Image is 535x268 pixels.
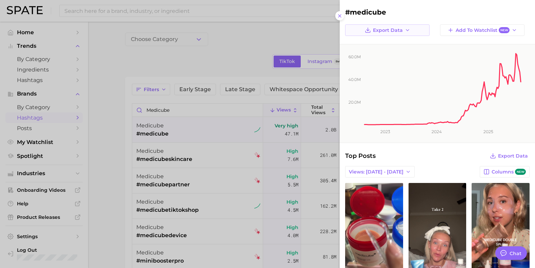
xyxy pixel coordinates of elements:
button: Add to WatchlistNew [440,24,524,36]
span: Top Posts [345,151,376,161]
button: Export Data [345,24,430,36]
h2: #medicube [345,8,530,16]
tspan: 2024 [432,129,442,134]
tspan: 2023 [380,129,390,134]
span: Add to Watchlist [456,27,510,34]
button: Views: [DATE] - [DATE] [345,166,415,178]
tspan: 60.0m [349,54,361,59]
span: Columns [492,169,526,175]
span: Export Data [498,153,528,159]
span: New [499,27,510,34]
span: Views: [DATE] - [DATE] [349,169,403,175]
tspan: 20.0m [349,100,361,105]
span: new [515,169,526,175]
span: Export Data [373,27,403,33]
tspan: 2025 [483,129,493,134]
button: Columnsnew [480,166,530,178]
tspan: 40.0m [348,77,361,82]
button: Export Data [488,151,530,161]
